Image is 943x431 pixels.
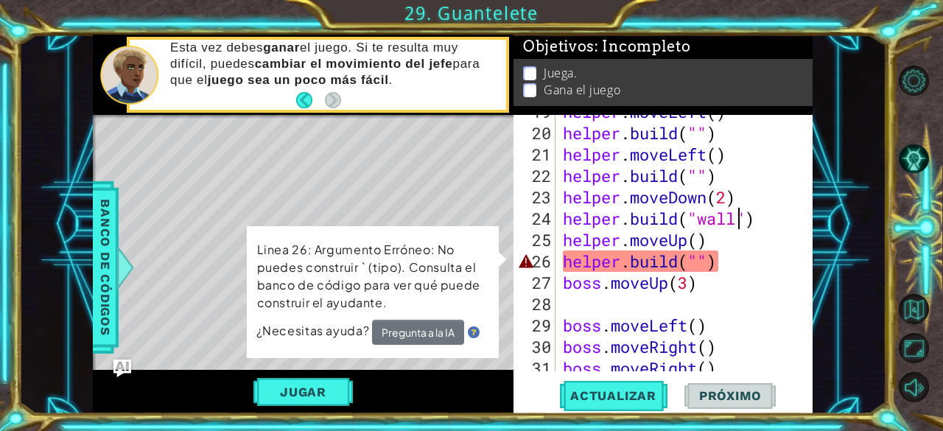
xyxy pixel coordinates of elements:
[899,66,929,96] button: Opciones de nivel
[208,73,389,87] strong: juego sea un poco más fácil
[516,229,555,250] div: 25
[523,38,691,56] span: Objetivos
[555,381,671,411] button: Actualizar
[544,65,577,81] p: Juega.
[544,82,620,98] p: Gana el juego
[899,372,929,402] button: Sonido apagado
[516,186,555,208] div: 23
[684,388,776,403] span: Próximo
[900,290,943,329] a: Volver al mapa
[94,191,117,343] span: Banco de códigos
[113,360,131,377] button: Ask AI
[595,38,690,55] span: : Incompleto
[516,250,555,272] div: 26
[516,357,555,379] div: 31
[555,388,671,403] span: Actualizar
[516,208,555,229] div: 24
[263,41,300,55] strong: ganar
[372,320,464,345] button: Pregunta a la IA
[516,293,555,315] div: 28
[170,40,496,88] p: Esta vez debes el juego. Si te resulta muy difícil, puedes para que el .
[899,294,929,324] button: Volver al mapa
[468,326,480,338] img: Hint
[257,241,488,312] p: Linea 26: Argumento Erróneo: No puedes construir ` (tipo). Consulta el banco de código para ver q...
[516,315,555,336] div: 29
[516,165,555,186] div: 22
[899,333,929,363] button: Maximizar navegador
[899,144,929,174] button: Pista IA
[296,92,325,108] button: Back
[325,92,341,108] button: Next
[255,57,453,71] strong: cambiar el movimiento del jefe
[516,144,555,165] div: 21
[684,381,776,411] button: Próximo
[256,323,372,338] span: ¿Necesitas ayuda?
[516,272,555,293] div: 27
[516,336,555,357] div: 30
[253,378,353,406] button: Jugar
[516,122,555,144] div: 20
